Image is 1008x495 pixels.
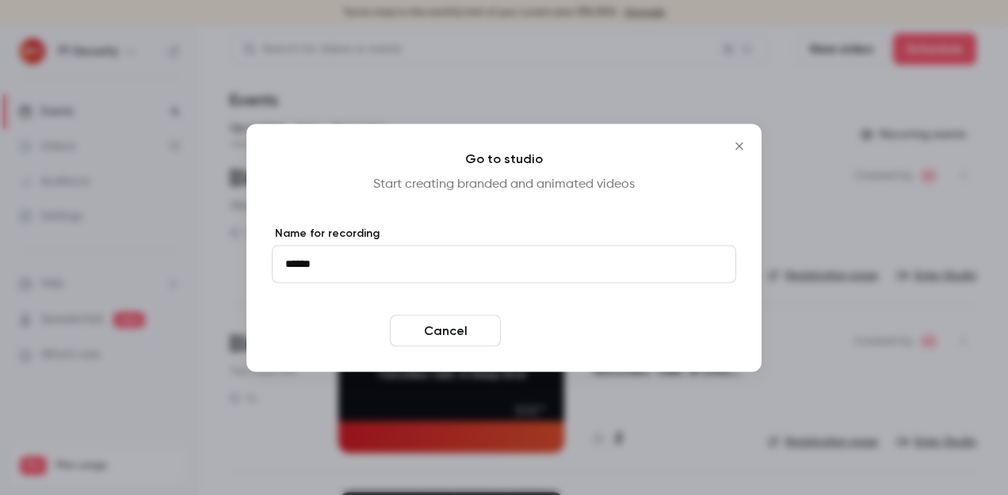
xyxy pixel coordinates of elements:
[507,314,618,346] button: Enter studio
[272,149,736,168] h4: Go to studio
[272,225,736,241] label: Name for recording
[390,314,501,346] button: Cancel
[724,130,755,162] button: Close
[272,174,736,193] p: Start creating branded and animated videos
